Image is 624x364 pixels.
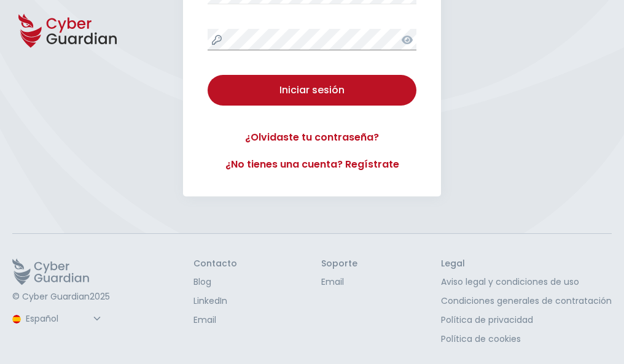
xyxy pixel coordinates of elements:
[441,333,612,346] a: Política de cookies
[12,315,21,323] img: region-logo
[217,83,407,98] div: Iniciar sesión
[193,295,237,308] a: LinkedIn
[208,157,416,172] a: ¿No tienes una cuenta? Regístrate
[193,258,237,269] h3: Contacto
[441,258,612,269] h3: Legal
[193,314,237,327] a: Email
[321,258,357,269] h3: Soporte
[441,295,612,308] a: Condiciones generales de contratación
[208,75,416,106] button: Iniciar sesión
[208,130,416,145] a: ¿Olvidaste tu contraseña?
[193,276,237,288] a: Blog
[441,314,612,327] a: Política de privacidad
[441,276,612,288] a: Aviso legal y condiciones de uso
[12,292,110,303] p: © Cyber Guardian 2025
[321,276,357,288] a: Email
